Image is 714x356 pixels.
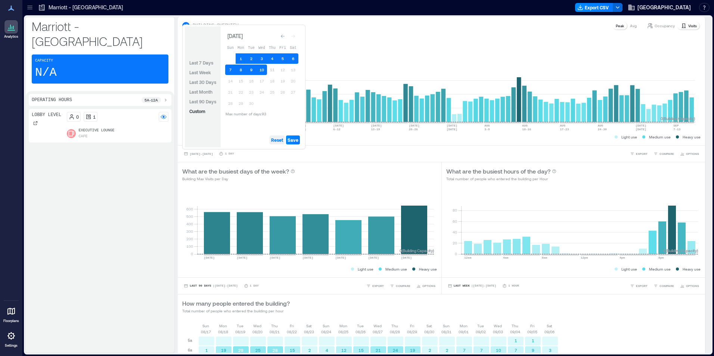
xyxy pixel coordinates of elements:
[205,348,208,353] text: 1
[688,23,697,29] p: Visits
[652,150,676,157] button: COMPARE
[267,53,277,64] button: 4
[447,128,457,131] text: [DATE]
[238,348,243,353] text: 29
[267,76,277,86] button: 18
[621,266,637,272] p: Light use
[560,128,569,131] text: 17-23
[371,128,380,131] text: 13-19
[396,284,410,288] span: COMPARE
[335,256,346,259] text: [DATE]
[510,329,520,335] p: 09/04
[628,282,649,290] button: EXPORT
[484,128,490,131] text: 3-9
[512,323,518,329] p: Thu
[454,252,457,256] tspan: 0
[182,176,295,182] p: Building Max Visits per Day
[246,42,257,53] th: Tuesday
[277,76,288,86] button: 19
[522,128,531,131] text: 10-16
[659,284,674,288] span: COMPARE
[286,135,300,144] button: Save
[188,97,218,106] button: Last 90 Days
[270,256,280,259] text: [DATE]
[371,124,382,127] text: [DATE]
[446,167,550,176] p: What are the busiest hours of the day?
[686,284,699,288] span: OPTIONS
[637,4,691,11] span: [GEOGRAPHIC_DATA]
[341,348,347,353] text: 12
[409,124,420,127] text: [DATE]
[186,237,193,241] tspan: 200
[484,124,490,127] text: AUG
[226,112,266,116] span: Max number of days: 93
[189,89,212,94] span: Last Month
[306,323,311,329] p: Sat
[422,284,435,288] span: OPTIONS
[477,323,484,329] p: Tue
[277,31,288,41] button: Go to previous month
[218,329,228,335] p: 08/18
[221,348,226,353] text: 19
[189,109,205,114] span: Custom
[358,348,364,353] text: 15
[189,60,213,65] span: Last 7 Days
[246,53,257,64] button: 2
[496,348,501,353] text: 10
[186,222,193,226] tspan: 400
[532,348,534,353] text: 9
[532,338,534,343] text: 1
[288,65,298,75] button: 13
[385,266,407,272] p: Medium use
[186,207,193,211] tspan: 600
[410,323,414,329] p: Fri
[527,329,537,335] p: 09/05
[480,348,483,353] text: 7
[549,348,552,353] text: 3
[182,308,290,314] p: Total number of people who entered the building per hour
[79,134,88,140] p: Cafe
[288,76,298,86] button: 20
[288,87,298,97] button: 27
[287,329,297,335] p: 08/22
[460,323,468,329] p: Mon
[447,124,457,127] text: [DATE]
[620,256,625,259] text: 4pm
[443,323,450,329] p: Sun
[253,323,261,329] p: Wed
[49,4,123,11] p: Marriott - [GEOGRAPHIC_DATA]
[388,282,412,290] button: COMPARE
[598,124,603,127] text: AUG
[391,323,398,329] p: Thu
[188,68,212,77] button: Last Week
[476,329,486,335] p: 09/02
[238,46,244,50] span: Mon
[252,329,263,335] p: 08/20
[683,134,701,140] p: Heavy use
[581,256,588,259] text: 12pm
[182,167,289,176] p: What are the busiest days of the week?
[295,128,306,131] text: [DATE]
[225,32,245,41] div: [DATE]
[277,65,288,75] button: 12
[225,65,236,75] button: 7
[267,87,277,97] button: 25
[271,137,283,143] span: Reset
[357,323,364,329] p: Tue
[493,329,503,335] p: 09/03
[393,348,398,353] text: 24
[190,152,213,156] span: [DATE] - [DATE]
[257,76,267,86] button: 17
[202,323,209,329] p: Sun
[636,284,648,288] span: EXPORT
[358,266,373,272] p: Light use
[237,256,248,259] text: [DATE]
[188,337,192,343] p: 5a
[575,3,613,12] button: Export CSV
[79,128,115,134] p: Executive Lounge
[277,42,288,53] th: Friday
[515,338,517,343] text: 1
[503,256,509,259] text: 4am
[235,329,245,335] p: 08/19
[652,282,676,290] button: COMPARE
